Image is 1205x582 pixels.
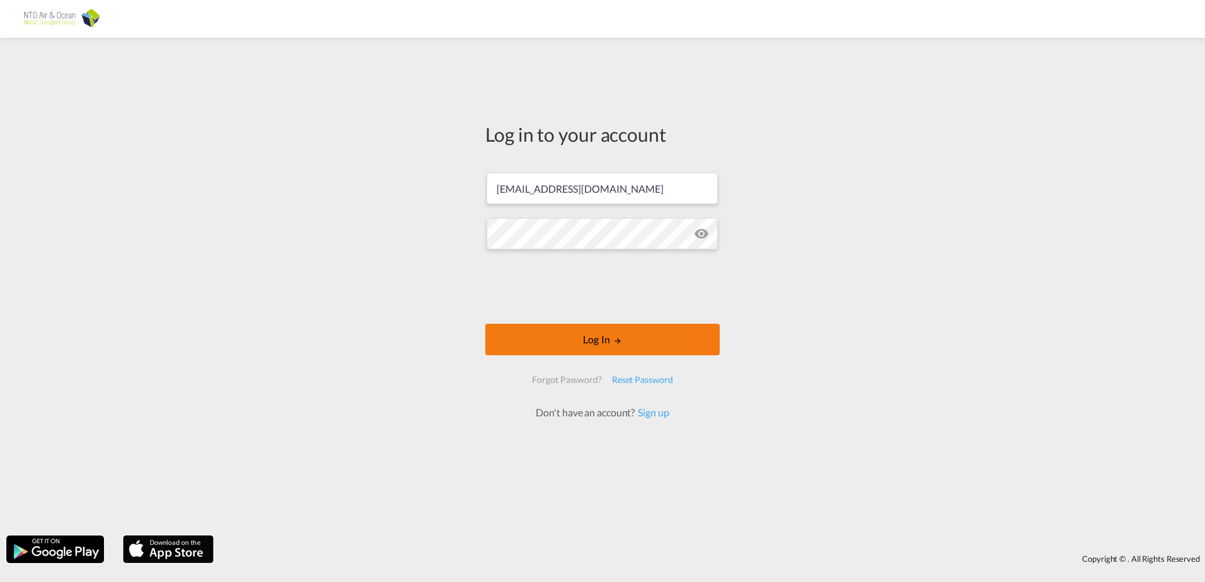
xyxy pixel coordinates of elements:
md-icon: icon-eye-off [694,226,709,241]
iframe: reCAPTCHA [507,262,698,311]
div: Reset Password [607,368,678,391]
input: Enter email/phone number [487,173,718,204]
button: LOGIN [485,324,720,355]
div: Don't have an account? [522,406,683,419]
img: e656f910b01211ecad38b5b032e214e6.png [19,5,104,33]
img: google.png [5,534,105,564]
div: Log in to your account [485,121,720,147]
div: Copyright © . All Rights Reserved [220,548,1205,569]
img: apple.png [122,534,215,564]
div: Forgot Password? [527,368,606,391]
a: Sign up [635,406,669,418]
